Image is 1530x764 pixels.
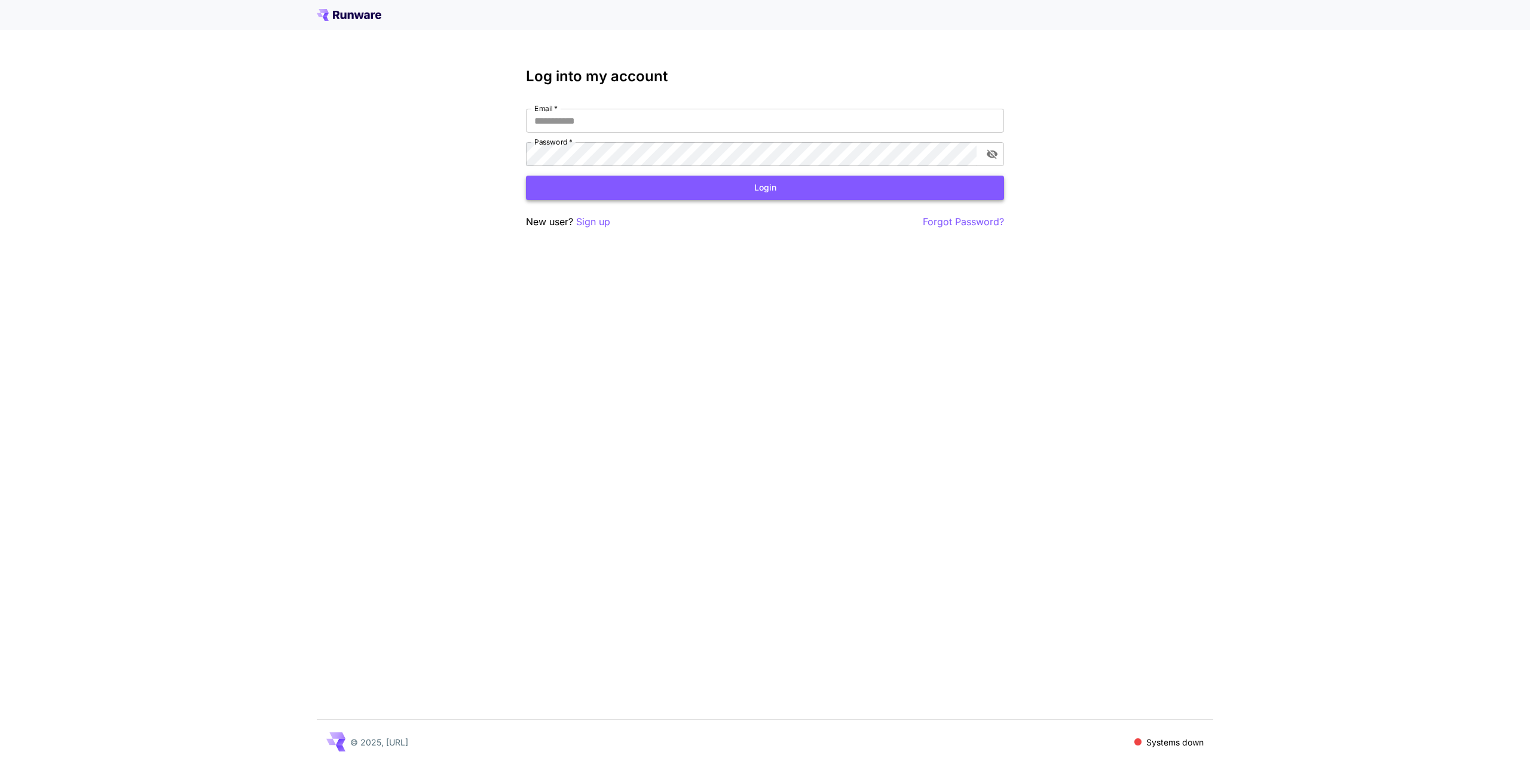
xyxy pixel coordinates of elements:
[534,103,558,113] label: Email
[526,214,610,229] p: New user?
[526,68,1004,85] h3: Log into my account
[923,214,1004,229] button: Forgot Password?
[350,736,408,748] p: © 2025, [URL]
[576,214,610,229] button: Sign up
[981,143,1003,165] button: toggle password visibility
[1146,736,1204,748] p: Systems down
[526,176,1004,200] button: Login
[534,137,573,147] label: Password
